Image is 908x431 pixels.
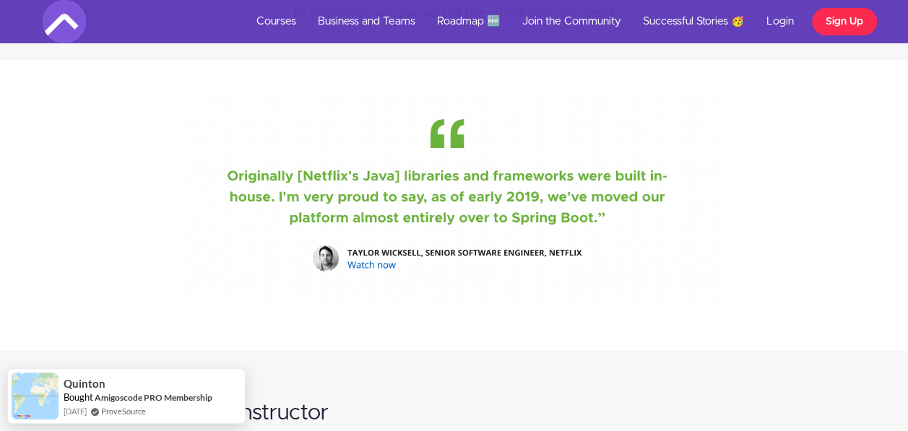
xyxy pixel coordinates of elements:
span: Bought [64,391,93,403]
a: Sign Up [812,8,877,35]
span: [DATE] [64,405,87,417]
h2: Your Instructor [183,401,725,425]
a: ProveSource [101,405,146,417]
a: Amigoscode PRO Membership [95,391,212,404]
img: provesource social proof notification image [12,373,59,419]
span: Quinton [64,378,105,390]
